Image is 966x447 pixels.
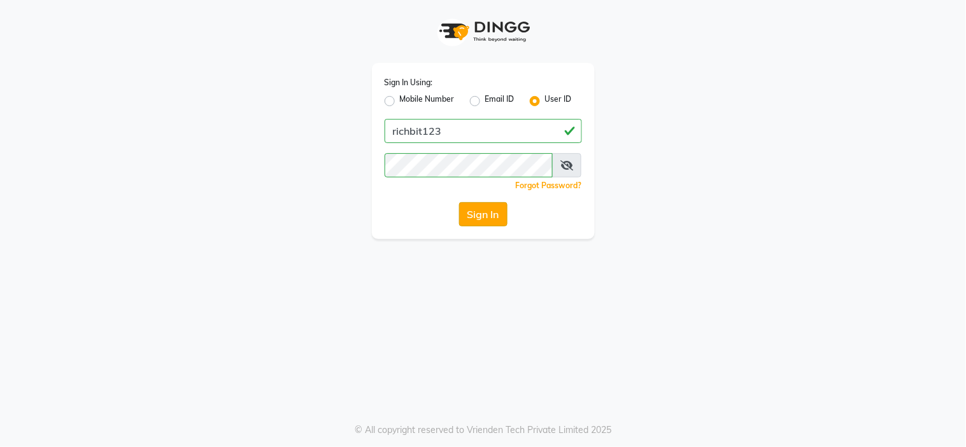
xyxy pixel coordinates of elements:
[432,13,534,50] img: logo1.svg
[516,181,582,190] a: Forgot Password?
[385,77,433,88] label: Sign In Using:
[400,93,455,109] label: Mobile Number
[385,153,553,177] input: Username
[545,93,572,109] label: User ID
[459,202,508,226] button: Sign In
[485,93,515,109] label: Email ID
[385,119,582,143] input: Username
